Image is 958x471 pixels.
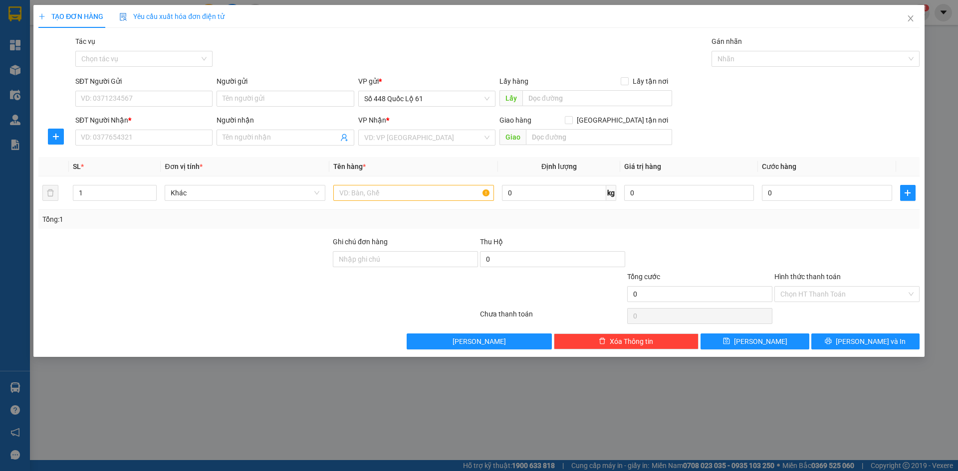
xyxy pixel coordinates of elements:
button: plus [900,185,916,201]
button: printer[PERSON_NAME] và In [811,333,920,349]
label: Tác vụ [75,37,95,45]
span: Định lượng [541,162,577,170]
span: [PERSON_NAME] và In [836,336,906,347]
span: Thu Hộ [480,238,503,246]
span: Tổng cước [627,273,660,281]
span: [PERSON_NAME] [734,336,787,347]
span: Xóa Thông tin [610,336,653,347]
span: Giao [499,129,526,145]
input: Dọc đường [526,129,672,145]
span: save [723,337,730,345]
label: Gán nhãn [712,37,742,45]
span: Yêu cầu xuất hóa đơn điện tử [119,12,225,20]
button: Close [897,5,925,33]
span: printer [825,337,832,345]
span: Giao hàng [499,116,531,124]
span: Giá trị hàng [624,162,661,170]
span: Lấy [499,90,522,106]
button: deleteXóa Thông tin [554,333,699,349]
button: [PERSON_NAME] [407,333,552,349]
span: [GEOGRAPHIC_DATA] tận nơi [573,115,672,126]
span: TẠO ĐƠN HÀNG [38,12,103,20]
span: Khác [171,185,319,200]
span: kg [606,185,616,201]
div: Người gửi [217,76,354,87]
span: Số 448 Quốc Lộ 61 [364,91,489,106]
img: icon [119,13,127,21]
span: plus [38,13,45,20]
button: delete [42,185,58,201]
div: SĐT Người Gửi [75,76,213,87]
input: Dọc đường [522,90,672,106]
span: Tên hàng [333,162,366,170]
input: 0 [624,185,754,201]
span: Đơn vị tính [165,162,202,170]
span: Lấy hàng [499,77,528,85]
span: Lấy tận nơi [629,76,672,87]
span: VP Nhận [358,116,386,124]
div: Chưa thanh toán [479,309,626,326]
label: Ghi chú đơn hàng [333,238,388,246]
span: [PERSON_NAME] [453,336,506,347]
div: Tổng: 1 [42,214,370,225]
label: Hình thức thanh toán [774,273,841,281]
div: VP gửi [358,76,495,87]
span: Cước hàng [762,162,796,170]
input: VD: Bàn, Ghế [333,185,494,201]
span: delete [599,337,606,345]
span: SL [73,162,81,170]
div: Người nhận [217,115,354,126]
span: plus [48,133,63,141]
span: user-add [340,134,348,142]
span: plus [901,189,915,197]
button: save[PERSON_NAME] [701,333,809,349]
span: close [907,14,915,22]
button: plus [48,129,64,145]
div: SĐT Người Nhận [75,115,213,126]
input: Ghi chú đơn hàng [333,251,478,267]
